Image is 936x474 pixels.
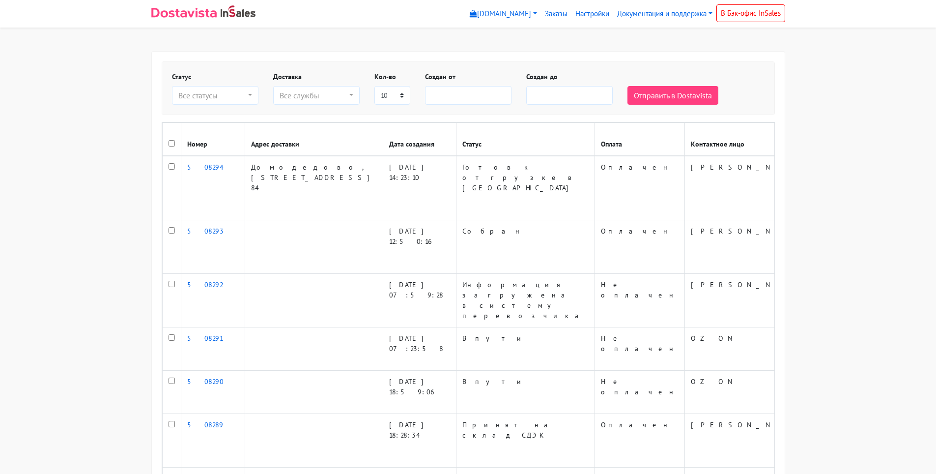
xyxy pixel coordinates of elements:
[456,371,595,414] td: В пути
[151,8,217,18] img: Dostavista - срочная курьерская служба доставки
[383,123,456,156] th: Дата создания
[374,72,396,82] label: Кол-во
[684,371,813,414] td: OZON
[425,72,455,82] label: Создан от
[383,414,456,468] td: [DATE] 18:28:34
[172,72,191,82] label: Статус
[684,123,813,156] th: Контактное лицо
[178,89,246,101] div: Все статусы
[187,227,224,236] a: 508293
[181,123,245,156] th: Номер
[187,420,224,429] a: 508289
[684,274,813,327] td: [PERSON_NAME]
[595,274,684,327] td: Не оплачен
[383,371,456,414] td: [DATE] 18:59:06
[383,274,456,327] td: [DATE] 07:59:28
[245,123,383,156] th: Адрес доставки
[172,86,258,105] button: Все статусы
[456,414,595,468] td: Принят на склад СДЭК
[595,123,684,156] th: Оплата
[456,274,595,327] td: Информация загружена в систему перевозчика
[456,327,595,371] td: В пути
[383,220,456,274] td: [DATE] 12:50:16
[221,5,256,17] img: InSales
[595,327,684,371] td: Не оплачен
[273,86,360,105] button: Все службы
[595,371,684,414] td: Не оплачен
[526,72,558,82] label: Создан до
[280,89,347,101] div: Все службы
[541,4,571,24] a: Заказы
[613,4,716,24] a: Документация и поддержка
[684,220,813,274] td: [PERSON_NAME]
[716,4,785,22] a: В Бэк-офис InSales
[684,156,813,220] td: [PERSON_NAME]
[187,334,223,343] a: 508291
[456,220,595,274] td: Собран
[456,156,595,220] td: Готов к отгрузке в [GEOGRAPHIC_DATA]
[466,4,541,24] a: [DOMAIN_NAME]
[383,327,456,371] td: [DATE] 07:23:58
[273,72,302,82] label: Доставка
[187,280,223,289] a: 508292
[245,156,383,220] td: Домодедово, [STREET_ADDRESS] 84
[684,414,813,468] td: [PERSON_NAME]
[187,377,224,386] a: 508290
[595,414,684,468] td: Оплачен
[456,123,595,156] th: Статус
[595,156,684,220] td: Оплачен
[627,86,718,105] button: Отправить в Dostavista
[595,220,684,274] td: Оплачен
[571,4,613,24] a: Настройки
[383,156,456,220] td: [DATE] 14:23:10
[684,327,813,371] td: OZON
[187,163,224,172] a: 508294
